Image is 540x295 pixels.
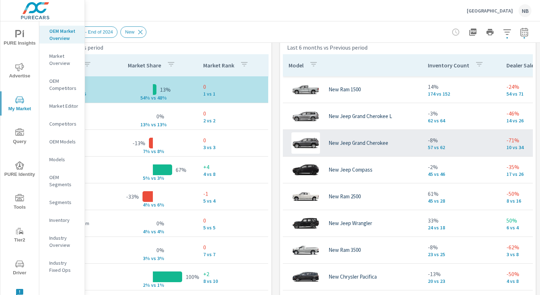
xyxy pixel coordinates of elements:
[49,52,79,67] p: Market Overview
[428,91,495,97] p: 174 vs 152
[39,215,85,225] div: Inventory
[154,255,171,261] p: s 3%
[132,139,145,147] p: -13%
[203,198,262,204] p: 5 vs 4
[291,186,320,207] img: glamour
[203,171,262,177] p: 4 vs 8
[203,225,262,230] p: 5 vs 5
[2,260,37,277] span: Driver
[154,202,171,208] p: s 6%
[428,171,495,177] p: 45 vs 46
[156,112,164,121] p: 0%
[289,62,304,69] p: Model
[329,274,377,280] p: New Chrysler Pacifica
[329,113,392,119] p: New Jeep Grand Cherokee L
[428,144,495,150] p: 57 vs 62
[135,282,154,288] p: 2% v
[517,25,531,39] button: Select Date Range
[39,51,85,68] div: Market Overview
[203,270,262,278] p: +2
[428,278,495,284] p: 20 vs 23
[466,25,480,39] button: "Export Report to PDF"
[203,144,262,150] p: 3 vs 3
[39,258,85,275] div: Industry Fixed Ops
[428,243,495,251] p: -8%
[39,118,85,129] div: Competitors
[291,239,320,261] img: glamour
[203,216,262,225] p: 0
[291,106,320,127] img: glamour
[203,82,262,91] p: 0
[2,161,37,179] span: PURE Identity
[291,213,320,234] img: glamour
[49,259,79,274] p: Industry Fixed Ops
[120,26,146,38] div: New
[2,128,37,146] span: Query
[156,219,164,228] p: 0%
[39,233,85,250] div: Industry Overview
[135,175,154,181] p: 5% v
[49,174,79,188] p: OEM Segments
[428,251,495,257] p: 23 vs 25
[2,30,37,47] span: PURE Insights
[2,96,37,113] span: My Market
[203,109,262,118] p: 0
[2,194,37,212] span: Tools
[500,25,514,39] button: Apply Filters
[186,273,199,281] p: 100%
[154,148,171,154] p: s 8%
[39,172,85,190] div: OEM Segments
[39,76,85,93] div: OEM Competitors
[39,197,85,208] div: Segments
[49,120,79,127] p: Competitors
[49,217,79,224] p: Inventory
[49,234,79,249] p: Industry Overview
[428,189,495,198] p: 61%
[428,118,495,123] p: 62 vs 64
[203,136,262,144] p: 0
[154,121,171,128] p: s 13%
[2,227,37,244] span: Tier2
[428,225,495,230] p: 24 vs 18
[291,159,320,180] img: glamour
[203,189,262,198] p: -1
[428,82,495,91] p: 14%
[135,255,154,261] p: 3% v
[135,148,154,154] p: 7% v
[160,85,171,94] p: 13%
[203,278,262,284] p: 8 vs 10
[121,29,139,35] span: New
[428,136,495,144] p: -8%
[428,216,495,225] p: 33%
[329,167,372,173] p: New Jeep Compass
[428,109,495,118] p: -3%
[203,91,262,97] p: 1 vs 1
[49,102,79,110] p: Market Editor
[49,27,79,42] p: OEM Market Overview
[428,62,469,69] p: Inventory Count
[154,175,171,181] p: s 3%
[203,163,262,171] p: +4
[176,166,186,174] p: 67%
[291,132,320,154] img: glamour
[135,202,154,208] p: 4% v
[49,156,79,163] p: Models
[126,192,139,201] p: -33%
[428,163,495,171] p: -2%
[135,95,154,101] p: 54% v
[49,199,79,206] p: Segments
[329,220,372,227] p: New Jeep Wrangler
[39,136,85,147] div: OEM Models
[203,251,262,257] p: 7 vs 7
[329,140,388,146] p: New Jeep Grand Cherokee
[2,63,37,80] span: Advertise
[39,154,85,165] div: Models
[329,193,361,200] p: New Ram 2500
[519,4,531,17] div: NB
[428,198,495,204] p: 45 vs 28
[135,228,154,235] p: 4% v
[39,26,85,44] div: OEM Market Overview
[203,62,234,69] p: Market Rank
[154,95,171,101] p: s 48%
[49,77,79,92] p: OEM Competitors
